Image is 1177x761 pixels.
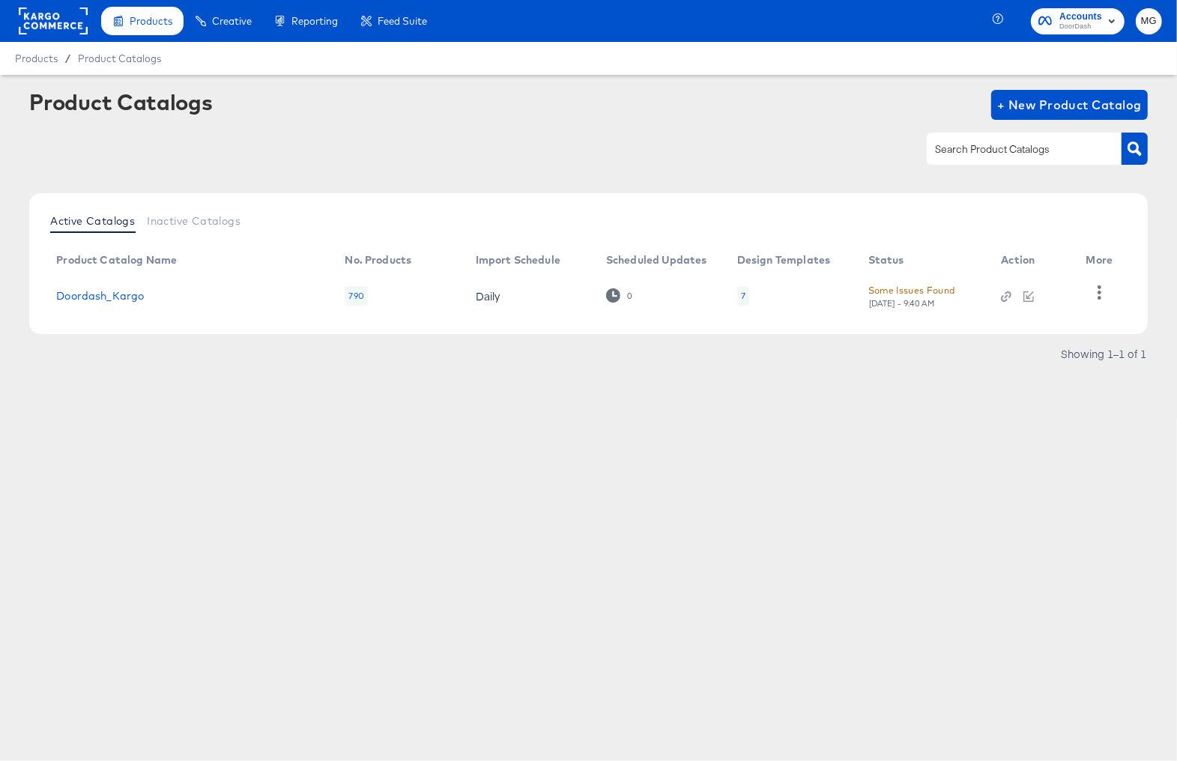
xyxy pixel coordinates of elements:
[147,215,240,227] span: Inactive Catalogs
[345,286,367,306] div: 790
[868,282,955,298] div: Some Issues Found
[868,282,955,309] button: Some Issues Found[DATE] - 9:40 AM
[997,94,1142,115] span: + New Product Catalog
[56,254,177,266] div: Product Catalog Name
[1061,348,1148,359] div: Showing 1–1 of 1
[856,249,990,273] th: Status
[212,15,252,27] span: Creative
[1142,13,1156,30] span: MG
[741,290,745,302] div: 7
[130,15,172,27] span: Products
[606,254,707,266] div: Scheduled Updates
[868,298,936,309] div: [DATE] - 9:40 AM
[29,90,212,114] div: Product Catalogs
[15,52,58,64] span: Products
[345,254,411,266] div: No. Products
[378,15,427,27] span: Feed Suite
[58,52,78,64] span: /
[1031,8,1125,34] button: AccountsDoorDash
[464,273,594,319] td: Daily
[476,254,560,266] div: Import Schedule
[933,141,1092,158] input: Search Product Catalogs
[291,15,338,27] span: Reporting
[56,290,144,302] a: Doordash_Kargo
[78,52,161,64] a: Product Catalogs
[737,286,749,306] div: 7
[1059,21,1102,33] span: DoorDash
[989,249,1074,273] th: Action
[737,254,830,266] div: Design Templates
[1074,249,1131,273] th: More
[606,288,632,303] div: 0
[1136,8,1162,34] button: MG
[1059,9,1102,25] span: Accounts
[991,90,1148,120] button: + New Product Catalog
[50,215,135,227] span: Active Catalogs
[626,291,632,301] div: 0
